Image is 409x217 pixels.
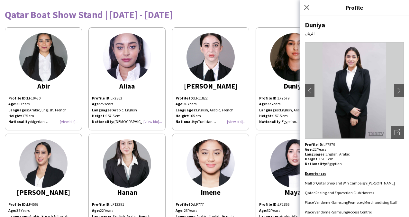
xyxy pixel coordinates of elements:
[189,113,201,118] span: 165 cm
[176,113,189,118] span: :
[267,208,280,213] span: 32 Years
[305,21,404,29] div: Duniya
[8,208,16,213] strong: Age:
[259,101,329,125] p: 22 Years English, Arabic 157.5 cm Egyptian
[92,189,162,195] div: Hanan
[92,95,162,101] p: LF2863
[176,95,246,107] p: LF11822
[196,108,233,112] span: English, Arabic, French
[183,101,196,106] span: 26 Years
[259,208,266,213] b: Age
[176,108,195,112] b: Languages
[259,208,267,213] span: :
[186,139,235,188] img: thumb-167457163963cfef7729a12.jpg
[305,200,404,205] li: Place Vendome -
[176,189,246,195] div: Imene
[305,190,404,195] li: Qatar Racing and Equestrian Club Hostess
[176,96,194,100] strong: Profile ID:
[8,95,78,101] p: LF10430
[92,83,162,89] div: Aliaa
[259,108,280,112] strong: Languages:
[176,101,183,106] span: :
[5,10,404,19] div: Qatar Boat Show Stand | [DATE] - [DATE]
[259,113,273,118] strong: Height:
[391,126,404,139] div: Open photos pop-in
[176,208,182,213] b: Age
[92,101,100,106] strong: Age:
[19,139,68,188] img: thumb-9b6fd660-ba35-4b88-a194-5e7aedc5b98e.png
[19,33,68,81] img: thumb-fc3e0976-9115-4af5-98af-bfaaaaa2f1cd.jpg
[305,147,404,166] p: 22 Years English, Arabic 157.5 cm Egyptian
[8,83,78,89] div: Abir
[8,101,16,106] strong: Age:
[305,142,323,147] strong: Profile ID:
[305,142,404,147] p: LF7579
[305,210,332,214] span: Place Vendome -
[270,33,318,81] img: thumb-3f5721cb-bd9a-49c1-bd8d-44c4a3b8636f.jpg
[103,139,151,188] img: thumb-5b96b244-b851-4c83-a1a2-d1307e99b29f.jpg
[92,108,113,112] strong: Languages:
[305,42,404,139] img: Crew avatar or photo
[176,202,246,207] p: LF777
[348,200,397,205] span: Promoter/Merchandising Staff
[176,83,246,89] div: [PERSON_NAME]
[176,119,246,125] p: Tunisian
[92,113,106,118] strong: Height:
[305,171,326,176] u: Experience:
[8,119,31,124] strong: Nationality:
[8,108,29,112] strong: Languages:
[92,202,162,207] p: LF12291
[259,96,278,100] strong: Profile ID:
[305,210,404,214] li: Access Control
[8,202,27,207] strong: Profile ID:
[270,139,318,188] img: thumb-35d2da39-8be6-4824-85cb-2cf367f06589.png
[92,96,111,100] strong: Profile ID:
[259,95,329,101] p: LF7579
[305,147,313,152] strong: Age:
[332,200,348,205] span: Samsung
[259,119,282,124] strong: Nationality:
[92,202,111,207] b: Profile ID:
[103,33,151,81] img: thumb-165579915162b17d6f24db5.jpg
[305,161,327,166] strong: Nationality:
[176,108,196,112] span: :
[8,96,27,100] strong: Profile ID:
[300,3,409,12] h3: Profile
[259,202,329,207] p: LF2866
[176,113,188,118] b: Height
[8,189,78,195] div: [PERSON_NAME]
[259,83,329,89] div: Duniya
[176,202,194,207] strong: Profile ID:
[305,152,326,156] strong: Languages:
[259,189,329,195] div: Mayar
[259,101,267,106] strong: Age:
[8,113,22,118] strong: Height:
[305,31,404,36] div: الريان
[305,181,404,185] li: Mall of Qatar Shop and Win Campaign [PERSON_NAME]
[259,202,278,207] strong: Profile ID:
[305,156,319,161] strong: Height:
[176,119,198,124] strong: Nationality:
[176,101,182,106] b: Age
[8,101,78,125] p: 30 Years Arabic, English, French 175 cm Algerian
[92,119,114,124] strong: Nationality:
[92,208,100,213] b: Age:
[332,210,348,214] span: Samsung
[186,33,235,81] img: thumb-e3c10a19-f364-457c-bf96-69d5c6b3dafc.jpg
[8,202,78,207] p: LF4563
[92,101,162,125] p: 25 Years Arabic, English 157.5 cm [DEMOGRAPHIC_DATA]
